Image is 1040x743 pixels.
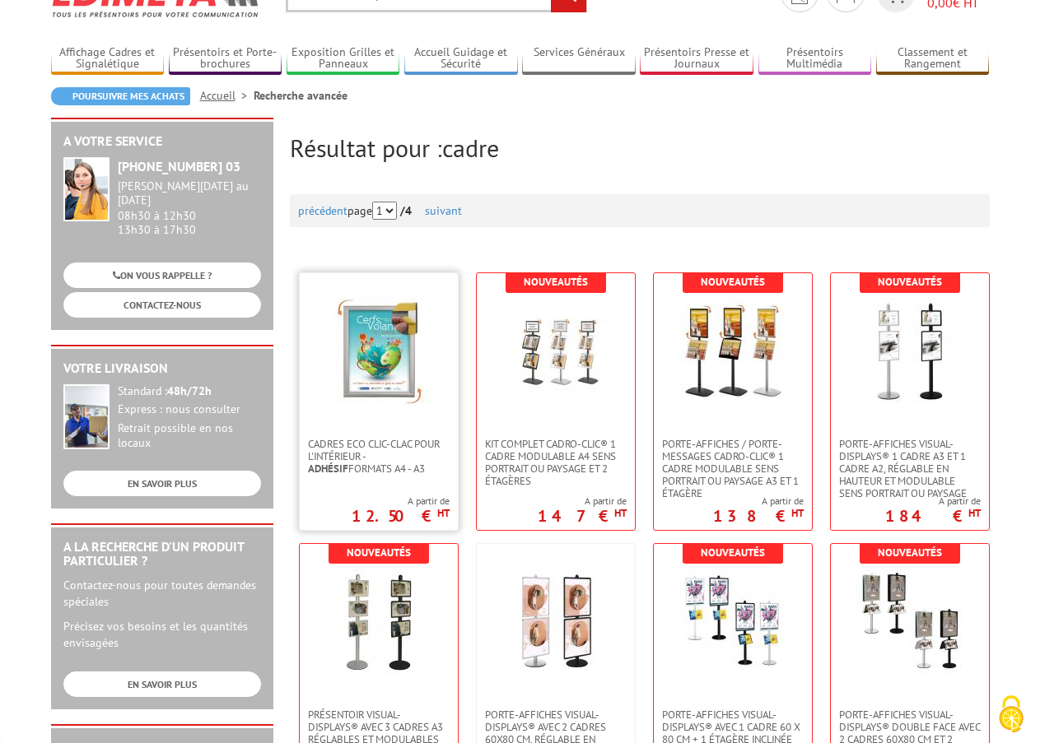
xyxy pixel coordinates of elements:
p: 12.50 € [352,511,450,521]
a: CONTACTEZ-NOUS [63,292,261,318]
img: widget-service.jpg [63,157,110,221]
img: widget-livraison.jpg [63,384,110,449]
a: Classement et Rangement [876,45,990,72]
img: Porte-affiches Visual-Displays® double face avec 2 cadres 60x80 cm et 2 étagères inclinées [856,569,963,676]
strong: / [400,203,422,218]
a: Affichage Cadres et Signalétique [51,45,165,72]
li: Recherche avancée [254,87,347,104]
img: Kit complet cadro-Clic® 1 cadre modulable A4 sens portrait ou paysage et 2 étagères [502,298,609,405]
h2: Votre livraison [63,361,261,376]
p: 147 € [538,511,627,521]
span: Porte-affiches Visual-Displays® 1 cadre A3 et 1 cadre A2, réglable en hauteur et modulable sens p... [839,438,981,499]
div: Retrait possible en nos locaux [118,421,261,451]
a: Exposition Grilles et Panneaux [287,45,400,72]
a: Porte-affiches / Porte-messages Cadro-Clic® 1 cadre modulable sens portrait ou paysage A3 et 1 ét... [654,438,812,499]
sup: HT [791,506,804,520]
img: Cookies (fenêtre modale) [991,694,1032,735]
span: A partir de [885,495,981,508]
a: Services Généraux [522,45,636,72]
span: 4 [405,203,412,218]
a: Porte-affiches Visual-Displays® 1 cadre A3 et 1 cadre A2, réglable en hauteur et modulable sens p... [831,438,989,499]
p: Contactez-nous pour toutes demandes spéciales [63,577,261,610]
img: Présentoir Visual-Displays® avec 3 cadres A3 réglables et modulables sens portrait ou paysage [325,569,432,676]
a: ON VOUS RAPPELLE ? [63,262,261,288]
a: Cadres Eco Clic-Clac pour l'intérieur -Adhésifformats A4 - A3 [300,438,458,475]
p: 184 € [885,511,981,521]
sup: HT [614,506,627,520]
b: Nouveautés [347,546,411,560]
a: Accueil Guidage et Sécurité [404,45,518,72]
strong: [PHONE_NUMBER] 03 [118,158,240,174]
a: Présentoirs et Porte-brochures [169,45,282,72]
button: Cookies (fenêtre modale) [982,687,1040,743]
div: [PERSON_NAME][DATE] au [DATE] [118,179,261,207]
a: Accueil [200,88,254,103]
img: Porte-affiches Visual-Displays® avec 2 cadres 60x80 cm, réglable en hauteur finition aluminium an... [502,569,609,676]
h2: A votre service [63,134,261,149]
a: Présentoirs Multimédia [758,45,872,72]
span: cadre [442,132,499,164]
b: Nouveautés [524,275,588,289]
a: EN SAVOIR PLUS [63,471,261,496]
p: Précisez vos besoins et les quantités envisagées [63,618,261,651]
strong: 48h/72h [167,383,212,398]
p: 138 € [713,511,804,521]
b: Nouveautés [701,275,765,289]
div: Express : nous consulter [118,402,261,417]
img: Porte-affiches Visual-Displays® 1 cadre A3 et 1 cadre A2, réglable en hauteur et modulable sens p... [856,298,963,405]
span: A partir de [713,495,804,508]
a: Poursuivre mes achats [51,87,190,105]
a: Présentoirs Presse et Journaux [640,45,753,72]
img: Cadres Eco Clic-Clac pour l'intérieur - <strong>Adhésif</strong> formats A4 - A3 [325,298,432,405]
div: Standard : [118,384,261,399]
img: Porte-affiches / Porte-messages Cadro-Clic® 1 cadre modulable sens portrait ou paysage A3 et 1 ét... [679,298,786,405]
b: Nouveautés [878,275,942,289]
b: Nouveautés [701,546,765,560]
span: A partir de [538,495,627,508]
sup: HT [437,506,450,520]
strong: Adhésif [308,462,348,476]
b: Nouveautés [878,546,942,560]
span: Cadres Eco Clic-Clac pour l'intérieur - formats A4 - A3 [308,438,450,475]
h2: A la recherche d'un produit particulier ? [63,540,261,569]
a: Kit complet cadro-Clic® 1 cadre modulable A4 sens portrait ou paysage et 2 étagères [477,438,635,487]
div: page [298,194,982,227]
a: précédent [298,203,347,218]
img: PORTE-AFFICHES VISUAL-DISPLAYS® AVEC 1 CADRE 60 X 80 CM + 1 ÉTAGÈRE INCLINÉE [679,569,786,676]
sup: HT [968,506,981,520]
span: A partir de [352,495,450,508]
div: 08h30 à 12h30 13h30 à 17h30 [118,179,261,236]
a: EN SAVOIR PLUS [63,671,261,697]
a: suivant [425,203,462,218]
span: Kit complet cadro-Clic® 1 cadre modulable A4 sens portrait ou paysage et 2 étagères [485,438,627,487]
h2: Résultat pour : [290,134,990,161]
span: Porte-affiches / Porte-messages Cadro-Clic® 1 cadre modulable sens portrait ou paysage A3 et 1 ét... [662,438,804,499]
